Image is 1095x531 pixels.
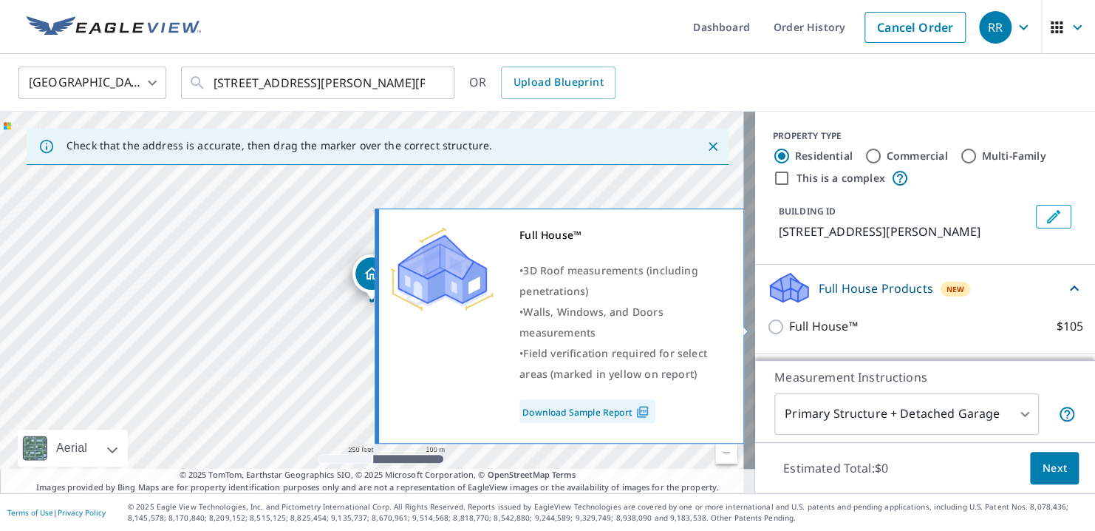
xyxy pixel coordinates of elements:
[715,442,737,464] a: Current Level 17, Zoom Out
[979,11,1012,44] div: RR
[66,139,492,152] p: Check that the address is accurate, then drag the marker over the correct structure.
[1058,405,1076,423] span: Your report will include the primary structure and a detached garage if one exists.
[632,405,652,419] img: Pdf Icon
[519,260,725,302] div: •
[7,508,106,517] p: |
[519,263,697,298] span: 3D Roof measurements (including penetrations)
[703,137,723,156] button: Close
[773,129,1077,143] div: PROPERTY TYPE
[552,469,576,480] a: Terms
[18,62,166,104] div: [GEOGRAPHIC_DATA]
[779,223,1030,240] p: [STREET_ADDRESS][PERSON_NAME]
[18,430,128,467] div: Aerial
[774,368,1076,386] p: Measurement Instructions
[7,507,53,518] a: Terms of Use
[796,171,885,186] label: This is a complex
[519,343,725,385] div: •
[887,149,948,163] label: Commercial
[128,501,1088,524] p: © 2025 Eagle View Technologies, Inc. and Pictometry International Corp. All Rights Reserved. Repo...
[352,254,391,300] div: Dropped pin, building 1, Residential property, 1518 Watrous Dr Titusville, FL 32780
[1036,205,1071,229] button: Edit building 1
[819,280,933,297] p: Full House Products
[214,62,424,104] input: Search by address or latitude-longitude
[1042,459,1067,478] span: Next
[501,67,615,99] a: Upload Blueprint
[1056,317,1083,336] p: $105
[27,16,201,38] img: EV Logo
[519,305,663,339] span: Walls, Windows, and Doors measurements
[519,225,725,246] div: Full House™
[767,271,1083,305] div: Full House ProductsNew
[513,73,603,92] span: Upload Blueprint
[519,399,655,423] a: Download Sample Report
[487,469,549,480] a: OpenStreetMap
[795,149,853,163] label: Residential
[774,393,1039,435] div: Primary Structure + Detached Garage
[789,317,858,336] p: Full House™
[946,283,965,295] span: New
[390,225,494,314] img: Premium
[469,67,615,99] div: OR
[52,430,92,467] div: Aerial
[779,205,836,217] p: BUILDING ID
[519,346,707,381] span: Field verification required for select areas (marked in yellow on report)
[519,302,725,343] div: •
[180,469,576,481] span: © 2025 TomTom, Earthstar Geographics SIO, © 2025 Microsoft Corporation, ©
[58,507,106,518] a: Privacy Policy
[864,12,966,43] a: Cancel Order
[771,452,900,484] p: Estimated Total: $0
[982,149,1046,163] label: Multi-Family
[1030,452,1079,485] button: Next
